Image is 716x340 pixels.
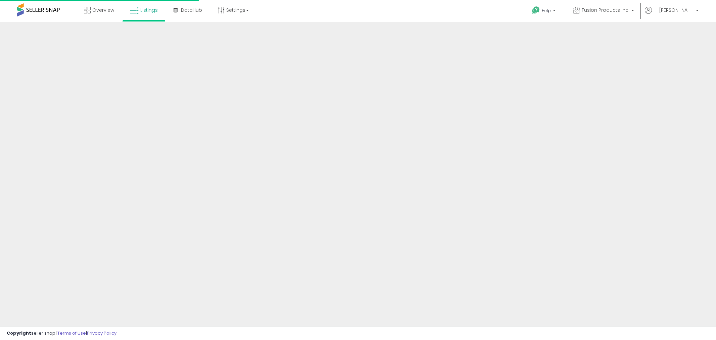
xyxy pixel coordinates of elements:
[582,7,629,13] span: Fusion Products Inc.
[140,7,158,13] span: Listings
[527,1,562,22] a: Help
[542,8,551,13] span: Help
[92,7,114,13] span: Overview
[181,7,202,13] span: DataHub
[532,6,540,14] i: Get Help
[645,7,699,22] a: Hi [PERSON_NAME]
[654,7,694,13] span: Hi [PERSON_NAME]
